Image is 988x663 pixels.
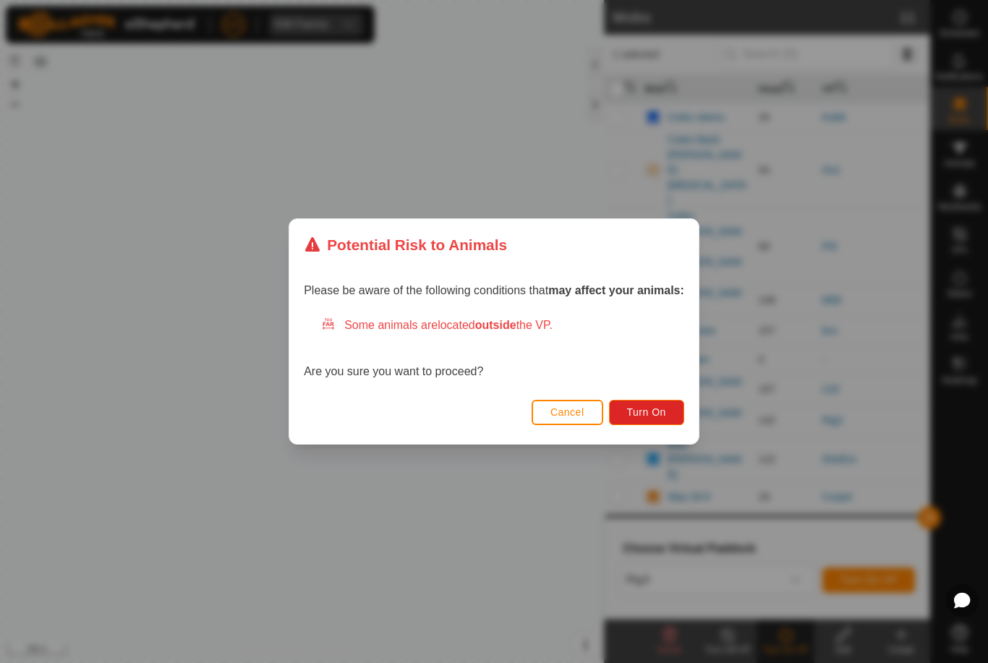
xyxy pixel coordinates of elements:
span: located the VP. [438,319,553,331]
button: Cancel [532,400,603,425]
strong: may affect your animals: [548,284,684,296]
span: Turn On [627,406,666,418]
div: Potential Risk to Animals [304,234,507,256]
strong: outside [475,319,516,331]
span: Please be aware of the following conditions that [304,284,684,296]
button: Turn On [609,400,684,425]
div: Are you sure you want to proceed? [304,317,684,380]
span: Cancel [550,406,584,418]
div: Some animals are [321,317,684,334]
